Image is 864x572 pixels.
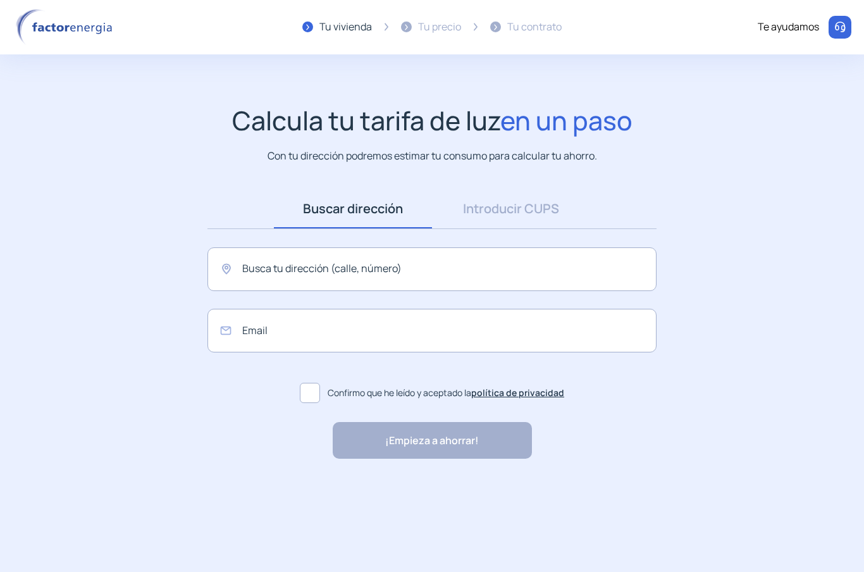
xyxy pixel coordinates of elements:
[500,103,633,138] span: en un paso
[328,386,564,400] span: Confirmo que he leído y aceptado la
[418,19,461,35] div: Tu precio
[507,19,562,35] div: Tu contrato
[834,21,846,34] img: llamar
[268,148,597,164] p: Con tu dirección podremos estimar tu consumo para calcular tu ahorro.
[758,19,819,35] div: Te ayudamos
[471,387,564,399] a: política de privacidad
[432,189,590,228] a: Introducir CUPS
[232,105,633,136] h1: Calcula tu tarifa de luz
[13,9,120,46] img: logo factor
[319,19,372,35] div: Tu vivienda
[274,189,432,228] a: Buscar dirección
